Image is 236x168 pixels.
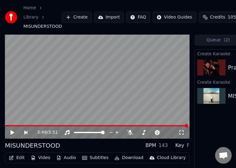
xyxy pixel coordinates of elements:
[80,153,111,162] button: Subtitles
[224,37,230,43] span: ( 2 )
[62,12,92,23] button: Create
[23,5,62,30] nav: breadcrumb
[28,153,53,162] button: Video
[153,12,196,23] button: Video Guides
[94,12,124,23] button: Import
[126,12,150,23] button: FAQ
[5,11,17,23] img: youka
[146,142,156,149] div: BPM
[228,14,236,20] span: 105
[158,142,168,149] div: 143
[210,14,225,20] span: Credits
[215,147,232,164] div: Öppna chatt
[187,142,190,149] div: F
[54,153,78,162] button: Audio
[48,129,58,136] span: 3:51
[23,5,36,11] a: Home
[175,142,184,149] div: Key
[5,141,60,150] div: MISUNDERSTOOD
[6,153,27,162] button: Edit
[23,14,38,20] a: Library
[23,23,62,30] span: MISUNDERSTOOD
[37,129,52,136] div: /
[157,155,186,161] div: Cloud Library
[37,129,46,136] span: 3:49
[112,153,146,162] button: Download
